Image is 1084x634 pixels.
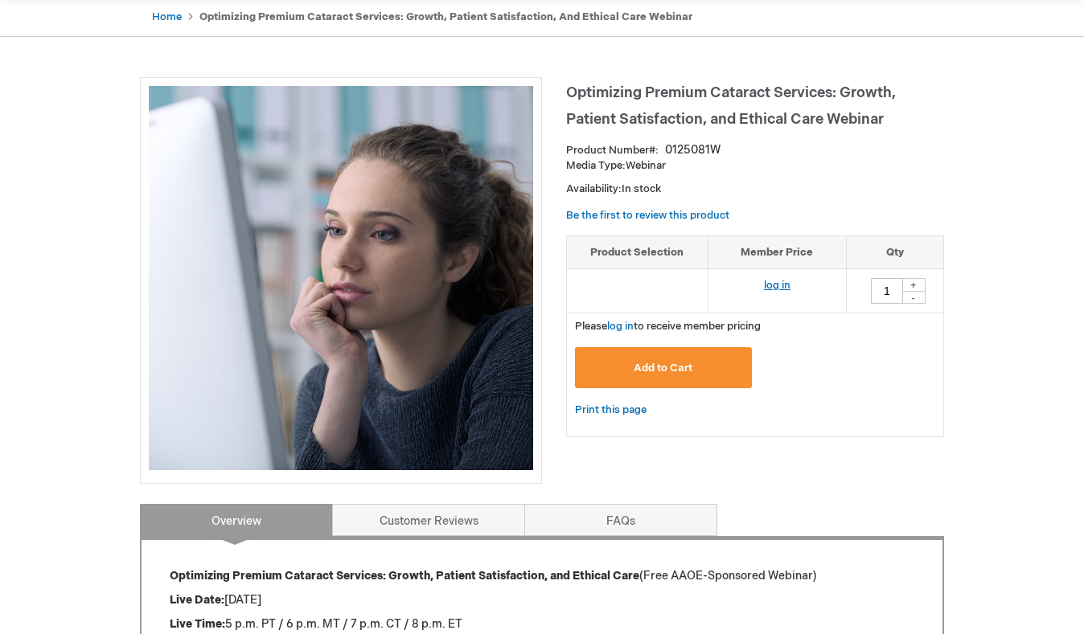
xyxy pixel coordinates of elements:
img: Optimizing Premium Cataract Services: Growth, Patient Satisfaction, and Ethical Care Webinar [149,86,533,470]
strong: Optimizing Premium Cataract Services: Growth, Patient Satisfaction, and Ethical Care [170,569,639,583]
a: Customer Reviews [332,504,525,536]
p: [DATE] [170,592,914,608]
a: FAQs [524,504,717,536]
p: 5 p.m. PT / 6 p.m. MT / 7 p.m. CT / 8 p.m. ET [170,616,914,632]
a: Overview [140,504,333,536]
strong: Media Type: [566,159,626,172]
strong: Live Time: [170,617,225,631]
th: Product Selection [567,235,708,269]
strong: Optimizing Premium Cataract Services: Growth, Patient Satisfaction, and Ethical Care Webinar [199,10,692,23]
button: Add to Cart [575,347,752,388]
span: Add to Cart [634,362,692,374]
span: Optimizing Premium Cataract Services: Growth, Patient Satisfaction, and Ethical Care Webinar [566,84,896,128]
p: Availability: [566,182,944,197]
span: In stock [622,182,661,195]
p: (Free AAOE-Sponsored Webinar) [170,568,914,584]
a: Print this page [575,400,647,420]
div: + [901,278,926,292]
span: Please to receive member pricing [575,320,761,333]
div: 0125081W [665,142,721,158]
a: log in [764,279,790,292]
input: Qty [871,278,903,304]
strong: Product Number [566,144,659,157]
th: Qty [846,235,943,269]
a: Home [152,10,182,23]
div: - [901,291,926,304]
a: log in [607,320,634,333]
p: Webinar [566,158,944,174]
strong: Live Date: [170,593,224,607]
a: Be the first to review this product [566,209,729,222]
th: Member Price [708,235,846,269]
